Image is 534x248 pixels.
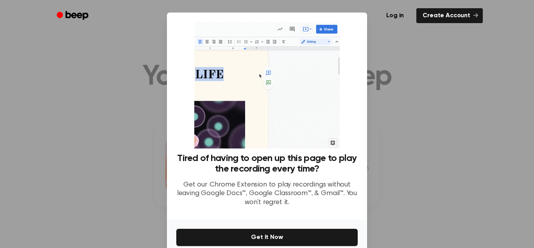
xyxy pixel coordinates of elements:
a: Log in [378,7,412,25]
p: Get our Chrome Extension to play recordings without leaving Google Docs™, Google Classroom™, & Gm... [176,181,358,207]
h3: Tired of having to open up this page to play the recording every time? [176,153,358,174]
a: Create Account [416,8,483,23]
img: Beep extension in action [194,22,339,148]
button: Get It Now [176,229,358,246]
a: Beep [51,8,95,24]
